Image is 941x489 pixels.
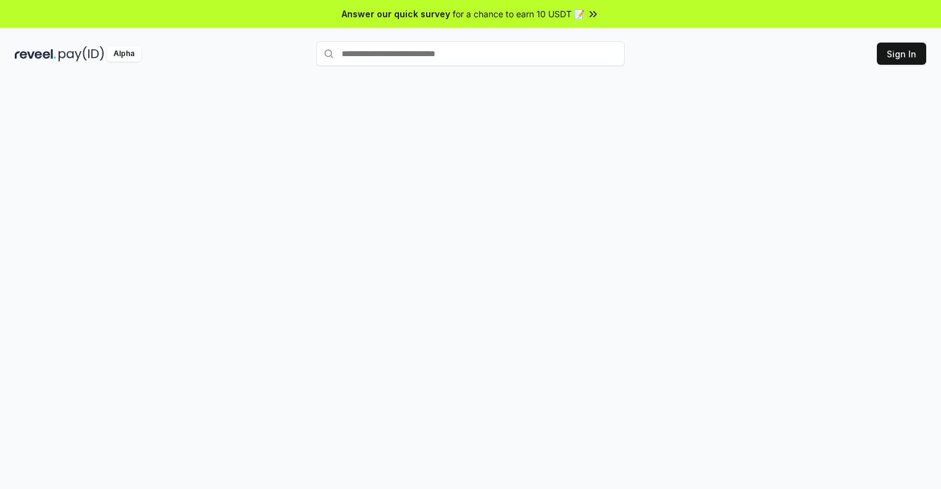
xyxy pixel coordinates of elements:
[59,46,104,62] img: pay_id
[877,43,926,65] button: Sign In
[107,46,141,62] div: Alpha
[342,7,450,20] span: Answer our quick survey
[453,7,585,20] span: for a chance to earn 10 USDT 📝
[15,46,56,62] img: reveel_dark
